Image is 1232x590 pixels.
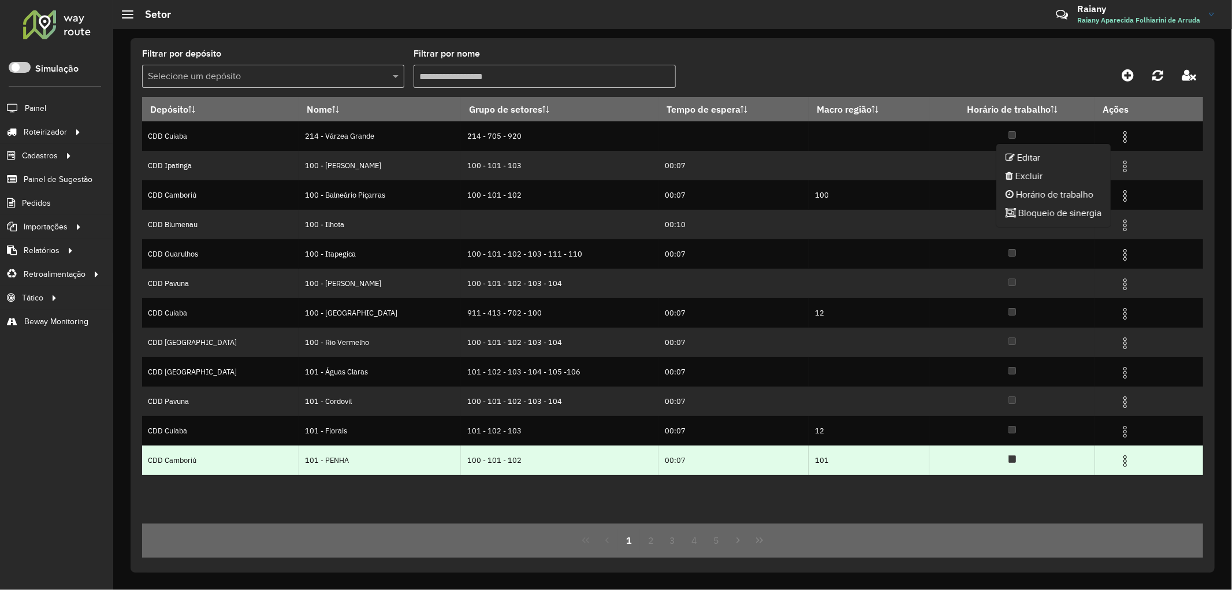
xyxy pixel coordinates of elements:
td: CDD Ipatinga [142,151,299,180]
td: CDD Pavuna [142,269,299,298]
td: 100 - 101 - 103 [461,151,658,180]
button: 5 [705,529,727,551]
td: CDD Blumenau [142,210,299,239]
td: CDD Pavuna [142,387,299,416]
td: 100 - Ilhota [299,210,461,239]
th: Horário de trabalho [929,97,1095,121]
button: 1 [618,529,640,551]
td: 00:07 [658,239,809,269]
span: Beway Monitoring [24,316,88,328]
td: 101 - 102 - 103 - 104 - 105 -106 [461,357,658,387]
td: 214 - Várzea Grande [299,121,461,151]
td: 100 - Rio Vermelho [299,328,461,357]
td: 101 - Águas Claras [299,357,461,387]
span: Relatórios [24,244,59,257]
li: Horário de trabalho [996,185,1111,204]
td: CDD Camboriú [142,180,299,210]
button: 2 [640,529,662,551]
span: Painel de Sugestão [24,173,92,185]
label: Filtrar por nome [414,47,480,61]
td: 100 - 101 - 102 [461,180,658,210]
td: 100 - 101 - 102 - 103 - 104 [461,269,658,298]
th: Tempo de espera [658,97,809,121]
td: 101 - PENHA [299,446,461,475]
span: Cadastros [22,150,58,162]
td: 100 - [PERSON_NAME] [299,151,461,180]
td: CDD Cuiaba [142,298,299,328]
h2: Setor [133,8,171,21]
li: Editar [996,149,1111,167]
td: 100 [809,180,929,210]
th: Ações [1095,97,1164,121]
td: 00:10 [658,210,809,239]
span: Pedidos [22,197,51,209]
td: 100 - [PERSON_NAME] [299,269,461,298]
td: CDD Camboriú [142,446,299,475]
td: 00:07 [658,387,809,416]
td: 101 - 102 - 103 [461,416,658,446]
a: Contato Rápido [1049,2,1074,27]
td: 00:07 [658,328,809,357]
h3: Raiany [1077,3,1200,14]
label: Simulação [35,62,79,76]
li: Bloqueio de sinergia [996,204,1111,222]
td: CDD [GEOGRAPHIC_DATA] [142,357,299,387]
td: 00:07 [658,180,809,210]
td: 100 - 101 - 102 - 103 - 111 - 110 [461,239,658,269]
td: 911 - 413 - 702 - 100 [461,298,658,328]
th: Grupo de setores [461,97,658,121]
td: 100 - [GEOGRAPHIC_DATA] [299,298,461,328]
td: 101 [809,446,929,475]
td: 00:07 [658,446,809,475]
span: Roteirizador [24,126,67,138]
td: 100 - Balneário Piçarras [299,180,461,210]
span: Retroalimentação [24,268,85,280]
button: Next Page [727,529,749,551]
td: 00:07 [658,298,809,328]
td: 101 - Florais [299,416,461,446]
th: Depósito [142,97,299,121]
td: 12 [809,416,929,446]
li: Excluir [996,167,1111,185]
td: CDD Cuiaba [142,416,299,446]
td: 101 - Cordovil [299,387,461,416]
td: 100 - 101 - 102 - 103 - 104 [461,387,658,416]
button: 3 [662,529,684,551]
span: Raiany Aparecida Folhiarini de Arruda [1077,15,1200,25]
button: Last Page [749,529,771,551]
td: 100 - 101 - 102 - 103 - 104 [461,328,658,357]
td: CDD Cuiaba [142,121,299,151]
button: 4 [683,529,705,551]
label: Filtrar por depósito [142,47,221,61]
td: 00:07 [658,416,809,446]
span: Painel [25,102,46,114]
td: 00:07 [658,357,809,387]
th: Nome [299,97,461,121]
td: CDD Guarulhos [142,239,299,269]
td: 100 - Itapegica [299,239,461,269]
span: Tático [22,292,43,304]
td: 214 - 705 - 920 [461,121,658,151]
td: 100 - 101 - 102 [461,446,658,475]
td: 00:07 [658,151,809,180]
th: Macro região [809,97,929,121]
span: Importações [24,221,68,233]
td: 12 [809,298,929,328]
td: CDD [GEOGRAPHIC_DATA] [142,328,299,357]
